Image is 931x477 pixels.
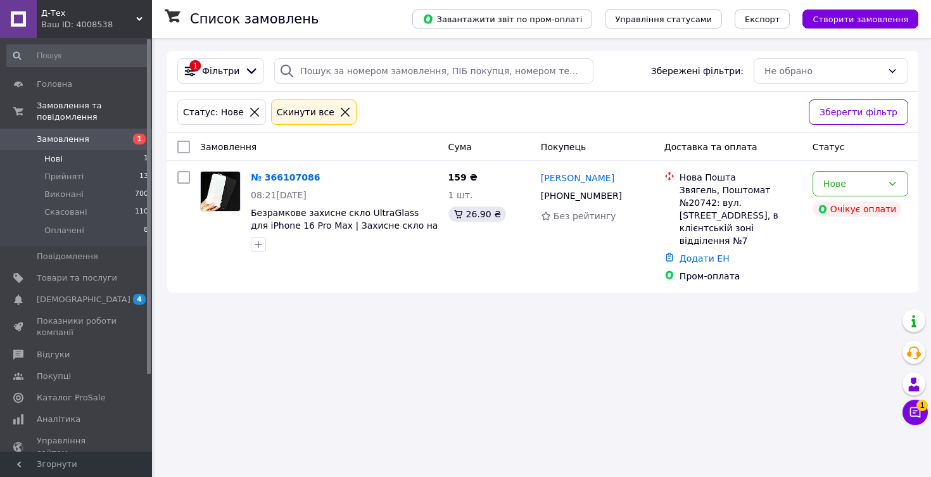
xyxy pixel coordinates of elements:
a: [PERSON_NAME] [541,172,614,184]
div: Звягель, Поштомат №20742: вул. [STREET_ADDRESS], в клієнтській зоні відділення №7 [680,184,802,247]
span: Аналітика [37,414,80,425]
span: 110 [135,207,148,218]
span: Нові [44,153,63,165]
input: Пошук [6,44,149,67]
span: Відгуки [37,349,70,360]
span: 08:21[DATE] [251,190,307,200]
button: Управління статусами [605,10,722,29]
span: Показники роботи компанії [37,315,117,338]
div: 26.90 ₴ [448,207,506,222]
img: Фото товару [201,172,240,211]
span: Без рейтингу [554,211,616,221]
span: 159 ₴ [448,172,478,182]
input: Пошук за номером замовлення, ПІБ покупця, номером телефону, Email, номером накладної [274,58,593,84]
a: Додати ЕН [680,253,730,264]
span: Завантажити звіт по пром-оплаті [422,13,582,25]
span: 1 [916,400,928,411]
div: Нове [823,177,882,191]
span: 13 [139,171,148,182]
span: 1 [133,134,146,144]
span: Повідомлення [37,251,98,262]
span: Скасовані [44,207,87,218]
a: Безрамкове захисне скло UltraGlass для iPhone 16 Pro Max | Захисне скло на Айфон 16 Про [PERSON_N... [251,208,438,243]
div: [PHONE_NUMBER] [538,187,624,205]
button: Завантажити звіт по пром-оплаті [412,10,592,29]
span: Збережені фільтри: [651,65,744,77]
span: Експорт [745,15,780,24]
div: Не обрано [764,64,882,78]
span: Замовлення та повідомлення [37,100,152,123]
span: 1 шт. [448,190,473,200]
span: Управління статусами [615,15,712,24]
span: Створити замовлення [813,15,908,24]
button: Зберегти фільтр [809,99,908,125]
span: Товари та послуги [37,272,117,284]
div: Очікує оплати [813,201,902,217]
span: Доставка та оплата [664,142,757,152]
div: Cкинути все [274,105,337,119]
span: Головна [37,79,72,90]
a: Фото товару [200,171,241,212]
div: Статус: Нове [180,105,246,119]
h1: Список замовлень [190,11,319,27]
span: [DEMOGRAPHIC_DATA] [37,294,130,305]
div: Нова Пошта [680,171,802,184]
span: Управління сайтом [37,435,117,458]
span: Фільтри [202,65,239,77]
span: Зберегти фільтр [820,105,897,119]
button: Чат з покупцем1 [902,400,928,425]
span: Прийняті [44,171,84,182]
span: Виконані [44,189,84,200]
span: Статус [813,142,845,152]
button: Експорт [735,10,790,29]
div: Ваш ID: 4008538 [41,19,152,30]
div: Пром-оплата [680,270,802,283]
span: Замовлення [200,142,256,152]
span: Каталог ProSale [37,392,105,404]
span: Оплачені [44,225,84,236]
span: Покупці [37,371,71,382]
span: Покупець [541,142,586,152]
a: № 366107086 [251,172,320,182]
span: Замовлення [37,134,89,145]
button: Створити замовлення [802,10,918,29]
span: 700 [135,189,148,200]
span: Cума [448,142,472,152]
span: Д-Тех [41,8,136,19]
span: 4 [133,294,146,305]
span: 1 [144,153,148,165]
span: 8 [144,225,148,236]
a: Створити замовлення [790,13,918,23]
